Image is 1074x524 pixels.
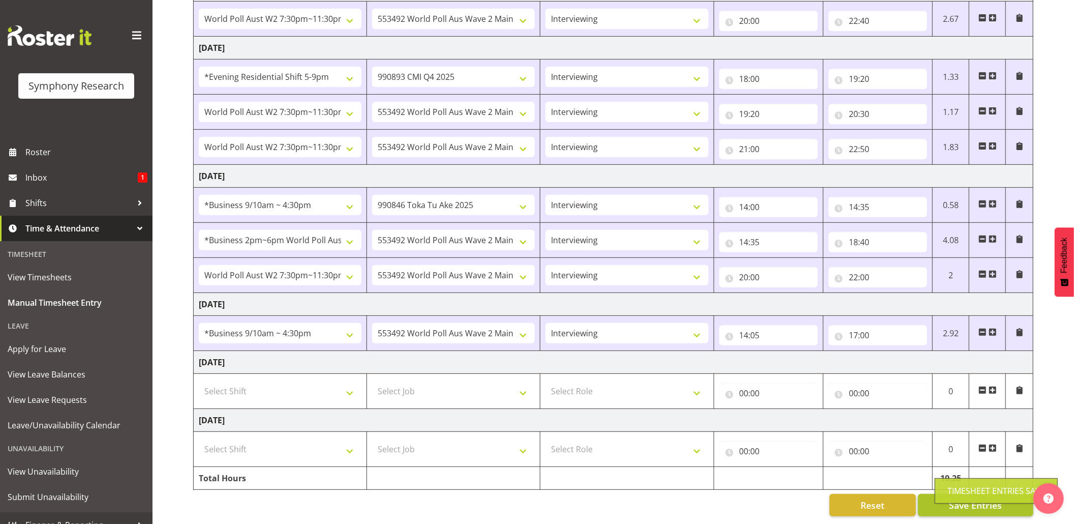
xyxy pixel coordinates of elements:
[8,489,145,505] span: Submit Unavailability
[933,95,969,130] td: 1.17
[3,387,150,413] a: View Leave Requests
[947,485,1045,497] div: Timesheet Entries Save
[719,139,818,159] input: Click to select...
[719,104,818,124] input: Click to select...
[719,325,818,345] input: Click to select...
[933,432,969,467] td: 0
[719,441,818,461] input: Click to select...
[194,37,1033,60] td: [DATE]
[828,139,927,159] input: Click to select...
[194,165,1033,188] td: [DATE]
[194,467,367,490] td: Total Hours
[8,341,145,357] span: Apply for Leave
[933,2,969,37] td: 2.67
[719,232,818,252] input: Click to select...
[194,409,1033,432] td: [DATE]
[194,351,1033,374] td: [DATE]
[3,362,150,387] a: View Leave Balances
[861,499,884,512] span: Reset
[138,172,147,183] span: 1
[3,438,150,459] div: Unavailability
[828,383,927,403] input: Click to select...
[25,195,132,211] span: Shifts
[8,270,145,285] span: View Timesheets
[933,223,969,258] td: 4.08
[8,25,91,46] img: Rosterit website logo
[719,11,818,31] input: Click to select...
[949,499,1002,512] span: Save Entries
[830,494,916,516] button: Reset
[3,413,150,438] a: Leave/Unavailability Calendar
[719,197,818,217] input: Click to select...
[3,459,150,484] a: View Unavailability
[25,170,138,185] span: Inbox
[933,188,969,223] td: 0.58
[194,293,1033,316] td: [DATE]
[933,374,969,409] td: 0
[25,144,147,160] span: Roster
[25,221,132,236] span: Time & Attendance
[719,69,818,89] input: Click to select...
[3,265,150,290] a: View Timesheets
[828,104,927,124] input: Click to select...
[719,383,818,403] input: Click to select...
[719,267,818,287] input: Click to select...
[3,290,150,315] a: Manual Timesheet Entry
[8,295,145,310] span: Manual Timesheet Entry
[828,197,927,217] input: Click to select...
[1044,493,1054,504] img: help-xxl-2.png
[1060,238,1069,273] span: Feedback
[8,367,145,382] span: View Leave Balances
[933,467,969,490] td: 19.25
[828,69,927,89] input: Click to select...
[828,267,927,287] input: Click to select...
[828,232,927,252] input: Click to select...
[933,258,969,293] td: 2
[3,484,150,510] a: Submit Unavailability
[8,392,145,407] span: View Leave Requests
[3,315,150,336] div: Leave
[933,316,969,351] td: 2.92
[3,244,150,265] div: Timesheet
[918,494,1033,516] button: Save Entries
[828,441,927,461] input: Click to select...
[933,60,969,95] td: 1.33
[828,11,927,31] input: Click to select...
[8,464,145,479] span: View Unavailability
[828,325,927,345] input: Click to select...
[8,418,145,433] span: Leave/Unavailability Calendar
[3,336,150,362] a: Apply for Leave
[933,130,969,165] td: 1.83
[28,78,124,94] div: Symphony Research
[1055,227,1074,297] button: Feedback - Show survey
